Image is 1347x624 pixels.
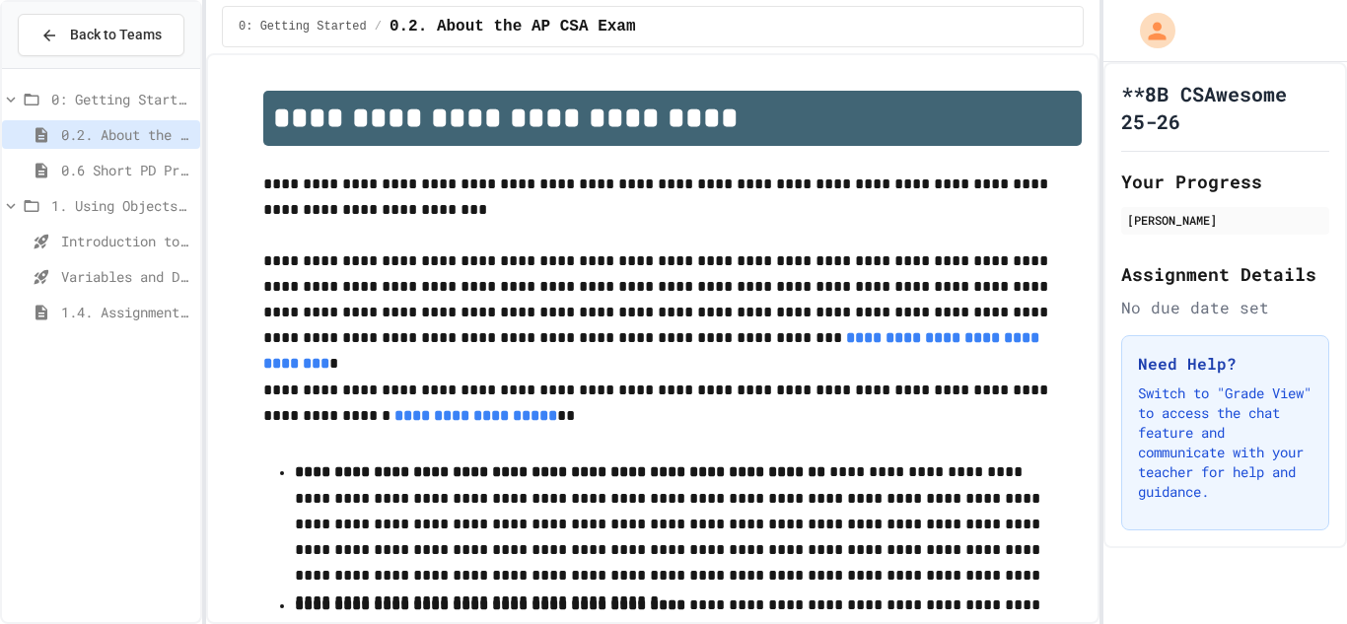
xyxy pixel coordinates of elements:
[1138,352,1312,376] h3: Need Help?
[1138,383,1312,502] p: Switch to "Grade View" to access the chat feature and communicate with your teacher for help and ...
[61,302,192,322] span: 1.4. Assignment and Input
[61,160,192,180] span: 0.6 Short PD Pretest
[375,19,382,35] span: /
[1121,260,1329,288] h2: Assignment Details
[390,15,636,38] span: 0.2. About the AP CSA Exam
[61,266,192,287] span: Variables and Data Types - Quiz
[61,231,192,251] span: Introduction to Algorithms, Programming, and Compilers
[18,14,184,56] button: Back to Teams
[70,25,162,45] span: Back to Teams
[239,19,367,35] span: 0: Getting Started
[51,195,192,216] span: 1. Using Objects and Methods
[1119,8,1180,53] div: My Account
[1121,80,1329,135] h1: **8B CSAwesome 25-26
[1127,211,1323,229] div: [PERSON_NAME]
[51,89,192,109] span: 0: Getting Started
[1121,168,1329,195] h2: Your Progress
[1121,296,1329,319] div: No due date set
[61,124,192,145] span: 0.2. About the AP CSA Exam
